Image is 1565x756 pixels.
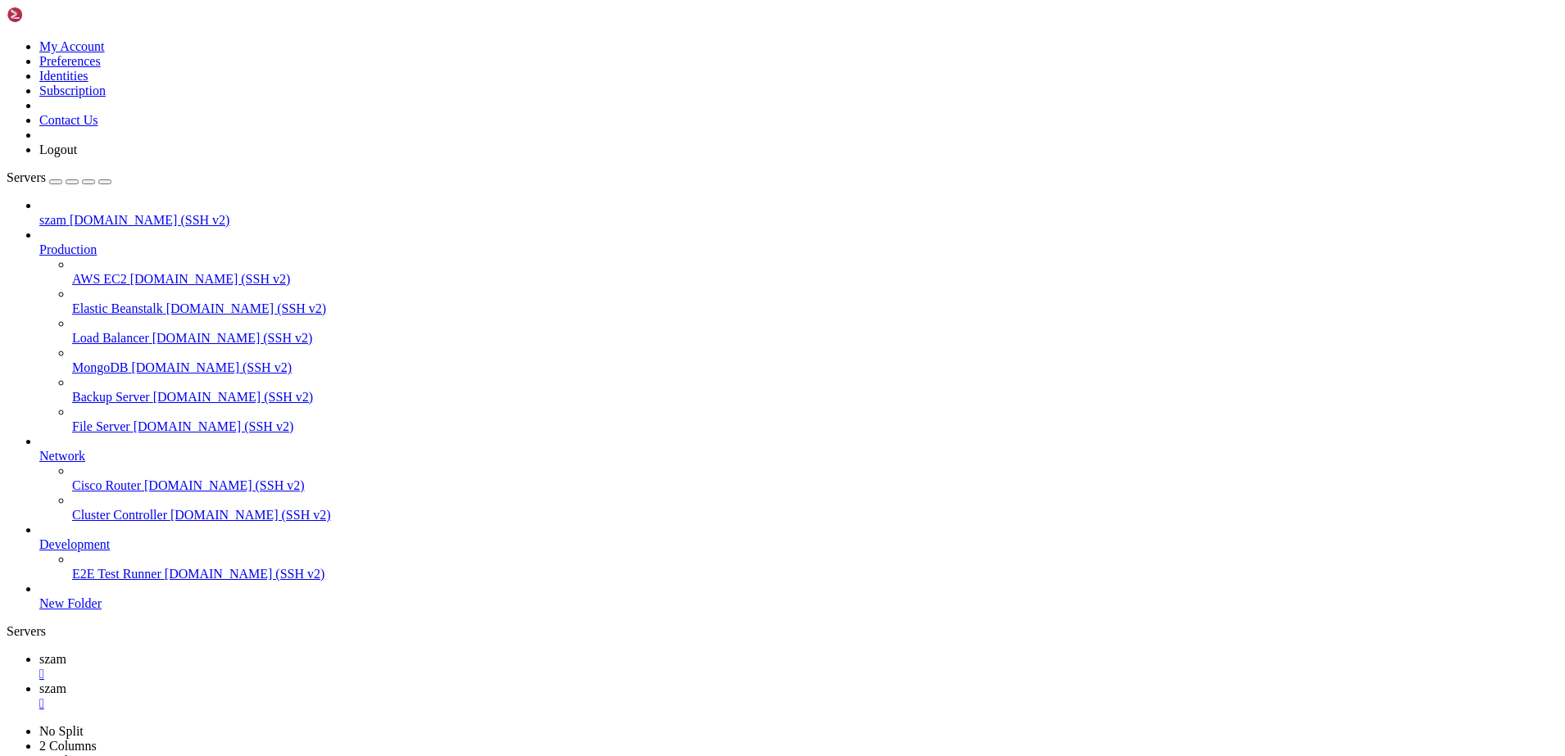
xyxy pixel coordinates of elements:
[7,591,1350,605] x-row: /def -F -mregexp -"^\.$" blackwall_rumble_regained_senses = \
[459,619,479,633] span: M-]
[7,104,1350,118] x-row: /eval %%{tremor_command} %;\
[39,537,1558,552] a: Development
[7,34,1350,48] x-row: /alias nw /send nw%%;/set tremor_command=nw %;\
[39,652,66,666] span: szam
[144,478,305,492] span: [DOMAIN_NAME] (SSH v2)
[39,84,106,97] a: Subscription
[72,360,128,374] span: MongoDB
[170,508,331,522] span: [DOMAIN_NAME] (SSH v2)
[72,375,1558,405] li: Backup Server [DOMAIN_NAME] (SSH v2)
[46,619,59,633] span: ^O
[7,452,1350,466] x-row: /def -F -mregexp -n2 -t"goblin died\\.$$" killa = kk %;\
[7,605,13,619] div: (0, 43)
[39,724,84,738] a: No Split
[72,390,1558,405] a: Backup Server [DOMAIN_NAME] (SSH v2)
[134,419,294,433] span: [DOMAIN_NAME] (SSH v2)
[7,299,1350,313] x-row: /unalias nw %;\
[7,7,708,20] span: GNU nano 7.2 [DOMAIN_NAME] *
[39,434,1558,523] li: Network
[7,383,1350,396] x-row: /def -F -mregexp -t"^Facing a stunning waterfall\.$" blackwall_waterfall_goblins = \
[7,118,1350,132] x-row: /endif
[39,537,110,551] span: Development
[39,696,1558,711] div: 
[166,301,327,315] span: [DOMAIN_NAME] (SSH v2)
[39,54,101,68] a: Preferences
[7,188,1350,201] x-row: /if ({has_team_leader}) \
[7,633,20,647] span: ^X
[39,667,1558,681] a: 
[275,619,288,633] span: ^C
[72,316,1558,346] li: Load Balancer [DOMAIN_NAME] (SSH v2)
[7,508,1350,522] x-row: /alias [PERSON_NAME] /set travel_path=#nw#n#w#[GEOGRAPHIC_DATA]w#w#sw#sw#sw#d#n#e#s#s#nw#d#w#w#sw...
[216,619,229,633] span: ^T
[7,76,1350,90] x-row: /endif %;\
[72,257,1558,287] li: AWS EC2 [DOMAIN_NAME] (SSH v2)
[72,272,1558,287] a: AWS EC2 [DOMAIN_NAME] (SSH v2)
[72,301,1558,316] a: Elastic Beanstalk [DOMAIN_NAME] (SSH v2)
[7,396,1350,410] x-row: /if (!{recently_entered_waterfall}) \
[7,480,1350,494] x-row: /endif
[7,174,1350,188] x-row: /undef blackwall_tremors_move %;\
[39,213,66,227] span: szam
[72,390,150,404] span: Backup Server
[72,567,161,581] span: E2E Test Runner
[616,619,629,633] span: ^B
[39,449,85,463] span: Network
[39,213,1558,228] a: szam [DOMAIN_NAME] (SSH v2)
[72,464,1558,493] li: Cisco Router [DOMAIN_NAME] (SSH v2)
[7,62,1350,76] x-row: /alias sw /send sw%%;/set tremor_command=sw %;\
[406,633,426,647] span: M-6
[72,478,141,492] span: Cisco Router
[407,591,414,605] div: (58, 42)
[7,564,1350,577] x-row: /set travel_path_command_moved=0
[131,360,292,374] span: [DOMAIN_NAME] (SSH v2)
[7,271,1350,285] x-row: /unalias w %;\
[361,633,380,647] span: M-E
[72,508,1558,523] a: Cluster Controller [DOMAIN_NAME] (SSH v2)
[524,633,544,647] span: M-W
[39,681,66,695] span: szam
[72,360,1558,375] a: MongoDB [DOMAIN_NAME] (SSH v2)
[7,327,1350,341] x-row: /unalias sw %;\
[39,143,77,156] a: Logout
[177,633,190,647] span: ^U
[7,313,1350,327] x-row: /unalias se %;\
[39,242,97,256] span: Production
[7,132,1350,146] x-row: /def -F -mregexp -t"^Inside the northern gates of a large outpost\.$" blackwall_tremors_remove = \
[72,493,1558,523] li: Cluster Controller [DOMAIN_NAME] (SSH v2)
[7,20,1350,34] x-row: /alias ne /send ne%%;/set tremor_command=ne %;\
[7,550,1350,564] x-row: /def -F -mregexp -"^\.$" blackwall_rumble_disoriented = \
[39,596,102,610] span: New Folder
[7,619,20,633] span: ^G
[46,633,59,647] span: ^R
[7,48,1350,62] x-row: /alias se /send se%%;/set tremor_command=se %;\
[7,466,1350,480] x-row: /repeat -00:05:00 1 /unset recently_entered_waterfall %;\
[7,341,1350,355] x-row: /endif %;\
[7,243,1350,257] x-row: /unalias e %;\
[70,213,230,227] span: [DOMAIN_NAME] (SSH v2)
[7,215,1350,229] x-row: /else \
[152,331,313,345] span: [DOMAIN_NAME] (SSH v2)
[165,567,325,581] span: [DOMAIN_NAME] (SSH v2)
[39,739,97,753] a: 2 Columns
[7,229,1350,243] x-row: /unalias n %;\
[72,272,127,286] span: AWS EC2
[118,619,131,633] span: ^W
[1272,90,1278,104] span: >
[72,405,1558,434] li: File Server [DOMAIN_NAME] (SSH v2)
[39,228,1558,434] li: Production
[39,596,1558,611] a: New Folder
[387,619,406,633] span: M-A
[39,681,1558,711] a: szam
[72,331,149,345] span: Load Balancer
[39,198,1558,228] li: szam [DOMAIN_NAME] (SSH v2)
[39,582,1558,611] li: New Folder
[7,285,1350,299] x-row: /unalias ne %;\
[7,146,1350,160] x-row: /if ({blackwall_tremors_setup}) \
[72,301,163,315] span: Elastic Beanstalk
[118,633,131,647] span: ^\
[72,419,1558,434] a: File Server [DOMAIN_NAME] (SSH v2)
[7,410,1350,424] x-row: /set recently_entered_waterfall=1 %;\
[7,438,1350,452] x-row: kk %;\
